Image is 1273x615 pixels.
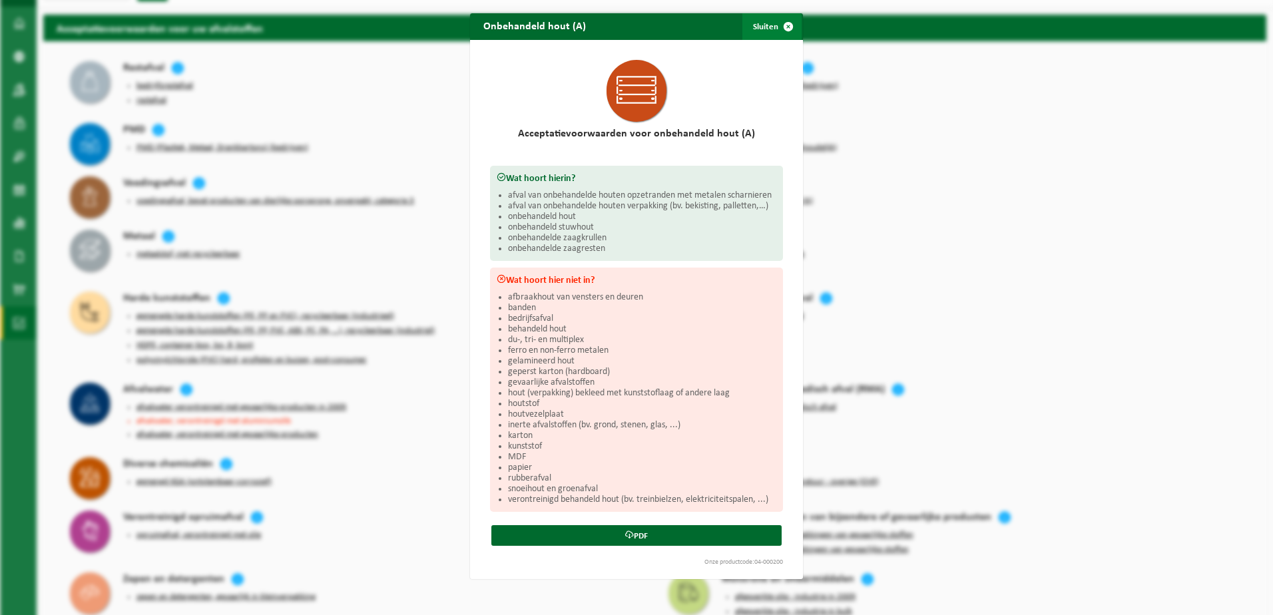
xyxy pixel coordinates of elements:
li: snoeihout en groenafval [508,484,776,495]
li: hout (verpakking) bekleed met kunststoflaag of andere laag [508,388,776,399]
li: afbraakhout van vensters en deuren [508,292,776,303]
li: gevaarlijke afvalstoffen [508,377,776,388]
li: behandeld hout [508,324,776,335]
li: houtstof [508,399,776,409]
li: rubberafval [508,473,776,484]
h3: Wat hoort hier niet in? [497,274,776,286]
li: papier [508,463,776,473]
li: afval van onbehandelde houten opzetranden met metalen scharnieren [508,190,776,201]
a: PDF [491,525,782,546]
h2: Onbehandeld hout (A) [470,13,599,39]
li: gelamineerd hout [508,356,776,367]
h3: Wat hoort hierin? [497,172,776,184]
li: ferro en non-ferro metalen [508,345,776,356]
li: geperst karton (hardboard) [508,367,776,377]
li: MDF [508,452,776,463]
li: onbehandeld hout [508,212,776,222]
li: afval van onbehandelde houten verpakking (bv. bekisting, palletten,…) [508,201,776,212]
li: karton [508,431,776,441]
li: onbehandelde zaagkrullen [508,233,776,244]
li: du-, tri- en multiplex [508,335,776,345]
li: bedrijfsafval [508,313,776,324]
li: kunststof [508,441,776,452]
button: Sluiten [742,13,802,40]
li: onbehandelde zaagresten [508,244,776,254]
li: verontreinigd behandeld hout (bv. treinbielzen, elektriciteitspalen, ...) [508,495,776,505]
li: banden [508,303,776,313]
div: Onze productcode:04-000200 [483,559,790,566]
li: inerte afvalstoffen (bv. grond, stenen, glas, ...) [508,420,776,431]
h2: Acceptatievoorwaarden voor onbehandeld hout (A) [490,128,783,139]
li: onbehandeld stuwhout [508,222,776,233]
li: houtvezelplaat [508,409,776,420]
